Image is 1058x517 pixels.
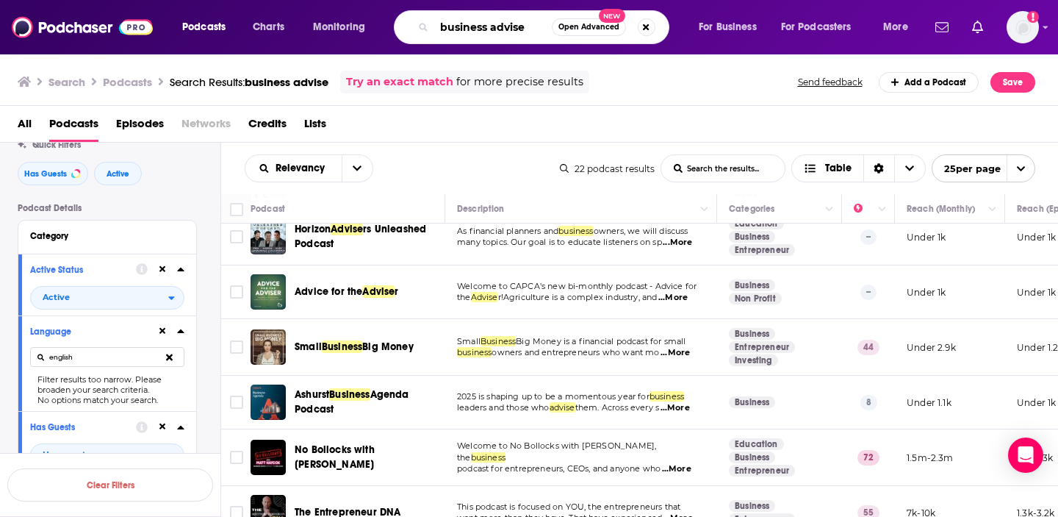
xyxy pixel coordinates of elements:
span: Relevancy [276,163,330,174]
span: ...More [658,292,688,304]
button: Column Actions [874,201,891,218]
span: business advise [245,75,328,89]
span: for more precise results [456,74,583,90]
a: Business [729,328,775,340]
a: Entrepreneur [729,244,795,256]
a: Business [729,231,775,243]
span: As financial planners and [457,226,558,236]
a: Business [729,452,775,463]
span: More [883,17,908,38]
img: Horizon Advisers Unleashed Podcast [251,219,286,254]
p: Under 1k [907,231,946,243]
button: Send feedback [794,76,867,88]
span: Active [43,293,70,302]
span: Small [457,336,481,346]
span: Ashurst [295,388,329,401]
a: Search Results:business advise [170,75,328,89]
a: Business [729,279,775,291]
h2: filter dropdown [30,443,184,467]
a: Podchaser - Follow, Share and Rate Podcasts [12,13,153,41]
span: Table [825,163,852,174]
h3: Search [48,75,85,89]
span: Big Money [362,340,414,353]
span: Podcasts [182,17,226,38]
span: Episodes [116,112,164,142]
button: open menu [342,155,373,182]
p: 44 [857,340,879,354]
div: Language [30,327,147,337]
p: Under 1k [1017,231,1056,243]
h2: filter dropdown [30,286,184,310]
a: Entrepreneur [729,465,795,477]
button: Category [30,227,184,245]
p: 72 [857,450,879,465]
span: Toggle select row [230,285,243,299]
span: Advice for the [295,285,362,298]
span: leaders and those who [457,402,550,413]
span: 25 per page [932,157,1001,180]
div: Sort Direction [863,155,894,182]
div: 22 podcast results [560,163,655,174]
a: Advice for the Adviser [251,274,286,310]
button: open menu [245,163,342,174]
span: 2025 is shaping up to be a momentous year for [457,391,649,402]
a: Entrepreneur [729,341,795,353]
a: Business [729,396,775,408]
span: advise [550,402,575,413]
span: r!Agriculture is a complex industry, and [498,292,658,302]
span: For Business [699,17,757,38]
div: Search podcasts, credits, & more... [408,10,683,44]
span: ...More [661,402,690,414]
a: No Bollocks with [PERSON_NAME] [295,443,440,472]
div: Search Results: [170,75,328,89]
h2: Choose List sort [245,154,373,182]
p: Under 1k [1017,286,1056,299]
button: open menu [932,154,1035,182]
button: Column Actions [984,201,1001,218]
span: Welcome to CAPCA's new bi-monthly podcast - Advice for [457,281,697,291]
img: Ashurst Business Agenda Podcast [251,385,286,420]
button: Language [30,322,156,340]
span: ...More [662,463,691,475]
img: No Bollocks with Matt Haycox [251,440,286,475]
a: AshurstBusinessAgenda Podcast [295,388,440,417]
span: Podcasts [49,112,98,142]
a: Try an exact match [346,74,453,90]
span: owners and entrepreneurs who want mo [492,347,659,357]
a: Investing [729,354,778,366]
span: Toggle select row [230,340,243,354]
img: Small Business Big Money [251,329,286,365]
span: ...More [661,347,690,359]
button: Active [94,162,142,185]
button: Has Guests [30,418,136,436]
img: User Profile [1007,11,1039,43]
span: Logged in as JamesRod2024 [1007,11,1039,43]
a: Show notifications dropdown [929,15,954,40]
a: HorizonAdvisers Unleashed Podcast [295,222,440,252]
svg: Add a profile image [1027,11,1039,23]
button: Open AdvancedNew [552,18,626,36]
p: Under 1k [1017,396,1056,409]
span: podcast for entrepreneurs, CEOs, and anyone who [457,463,661,474]
a: All [18,112,32,142]
a: Lists [304,112,326,142]
button: open menu [30,286,184,310]
button: Active Status [30,260,136,279]
a: Business [729,500,775,512]
div: Podcast [251,200,285,218]
span: Has Guests [24,170,67,178]
span: Toggle select row [230,230,243,243]
button: Has Guests [18,162,88,185]
div: Category [30,231,175,241]
span: business [457,347,492,357]
button: Show profile menu [1007,11,1039,43]
p: 8 [860,395,877,410]
button: open menu [688,15,775,39]
span: Business [322,340,362,353]
div: No options match your search. [30,395,184,405]
span: New [599,9,625,23]
span: Quick Filters [32,140,81,150]
button: open menu [303,15,384,39]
